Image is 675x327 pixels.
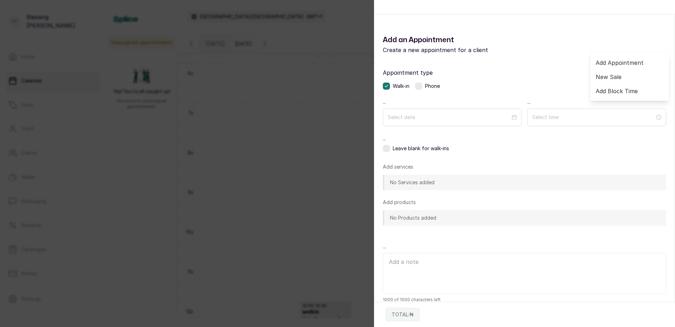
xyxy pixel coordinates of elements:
[425,83,440,90] span: Phone
[590,53,669,101] div: Add
[383,163,413,170] p: Add services
[383,98,522,106] label: ...
[388,113,510,121] input: Select date
[532,113,655,121] input: Select time
[393,83,409,90] span: Walk-in
[383,46,524,54] p: Create a new appointment for a client
[383,68,666,77] label: Appointment type
[393,145,449,152] span: Leave blank for walk-ins
[596,58,664,67] span: Add Appointment
[390,214,436,221] p: No Products added
[383,135,666,142] label: ...
[392,311,414,318] p: TOTAL: ₦
[383,199,416,206] p: Add products
[596,73,664,81] span: New Sale
[527,98,666,106] label: ...
[383,243,666,250] label: ...
[596,87,664,95] span: Add Block Time
[390,179,435,186] p: No Services added
[383,297,666,303] span: 1000 of 1000 characters left
[383,34,524,46] h1: Add an Appointment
